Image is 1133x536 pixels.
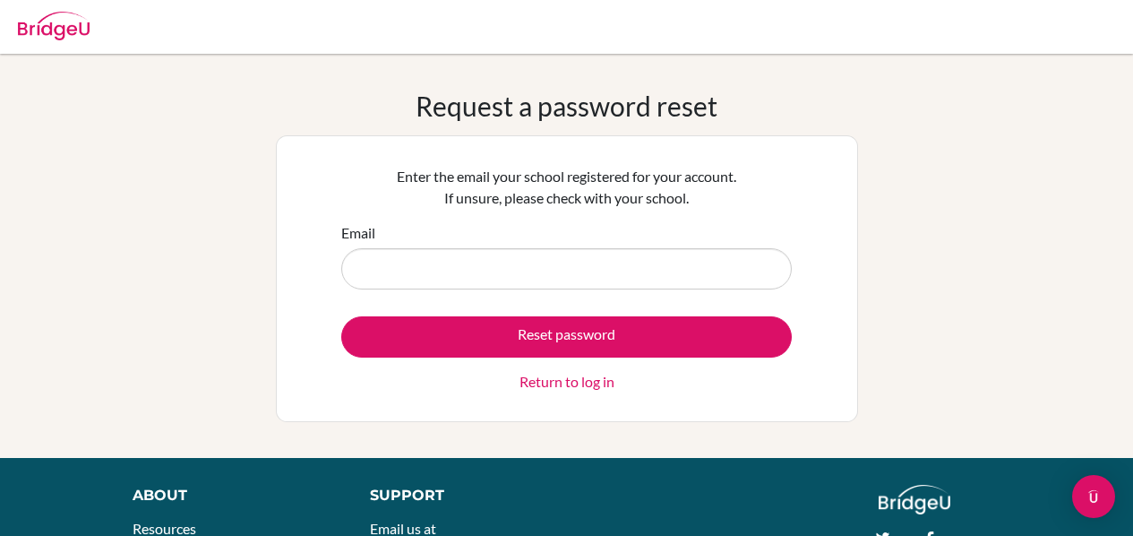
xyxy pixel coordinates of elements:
[18,12,90,40] img: Bridge-U
[519,371,614,393] a: Return to log in
[341,316,792,358] button: Reset password
[370,485,549,506] div: Support
[879,485,951,514] img: logo_white@2x-f4f0deed5e89b7ecb1c2cc34c3e3d731f90f0f143d5ea2071677605dd97b5244.png
[341,222,375,244] label: Email
[1072,475,1115,518] div: Open Intercom Messenger
[416,90,717,122] h1: Request a password reset
[341,166,792,209] p: Enter the email your school registered for your account. If unsure, please check with your school.
[133,485,330,506] div: About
